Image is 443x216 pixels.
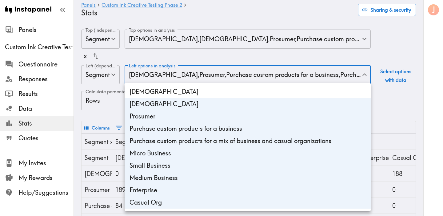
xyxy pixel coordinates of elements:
[125,159,371,172] li: Small Business
[125,196,371,209] li: Casual Org
[125,172,371,184] li: Medium Business
[125,184,371,196] li: Enterprise
[125,122,371,135] li: Purchase custom products for a business
[125,86,371,98] li: [DEMOGRAPHIC_DATA]
[125,110,371,122] li: Prosumer
[125,98,371,110] li: [DEMOGRAPHIC_DATA]
[125,147,371,159] li: Micro Business
[125,135,371,147] li: Purchase custom products for a mix of business and casual organizations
